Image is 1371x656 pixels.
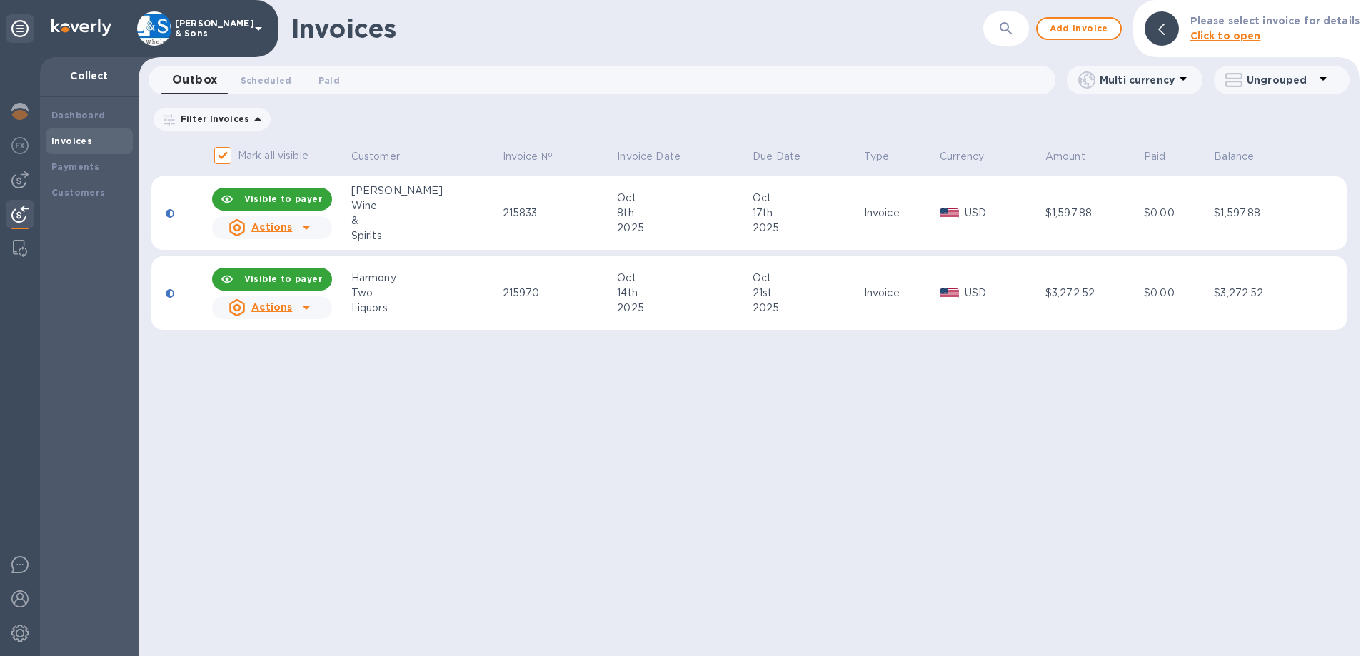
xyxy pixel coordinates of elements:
[503,149,553,164] p: Invoice №
[318,73,340,88] span: Paid
[617,191,748,206] div: Oct
[940,149,984,164] p: Currency
[617,301,748,316] div: 2025
[940,208,959,218] img: USD
[1214,286,1308,301] div: $3,272.52
[1144,149,1166,164] p: Paid
[1049,20,1109,37] span: Add invoice
[351,149,418,164] span: Customer
[1045,286,1140,301] div: $3,272.52
[753,149,819,164] span: Due Date
[6,14,34,43] div: Unpin categories
[1144,149,1185,164] span: Paid
[965,206,1041,221] p: USD
[753,221,860,236] div: 2025
[51,187,106,198] b: Customers
[965,286,1041,301] p: USD
[51,161,99,172] b: Payments
[351,228,498,243] div: Spirits
[1214,206,1308,221] div: $1,597.88
[1100,73,1175,87] p: Multi currency
[753,286,860,301] div: 21st
[617,286,748,301] div: 14th
[1190,15,1360,26] b: Please select invoice for details
[351,301,498,316] div: Liquors
[753,301,860,316] div: 2025
[753,149,800,164] p: Due Date
[172,70,218,90] span: Outbox
[351,183,498,198] div: [PERSON_NAME]
[1045,206,1140,221] div: $1,597.88
[617,221,748,236] div: 2025
[351,213,498,228] div: &
[244,273,323,284] b: Visible to payer
[51,19,111,36] img: Logo
[864,149,908,164] span: Type
[1045,149,1104,164] span: Amount
[351,271,498,286] div: Harmony
[51,136,92,146] b: Invoices
[503,149,571,164] span: Invoice №
[351,149,400,164] p: Customer
[1214,149,1272,164] span: Balance
[1036,17,1122,40] button: Add invoice
[251,301,292,313] u: Actions
[617,206,748,221] div: 8th
[1190,30,1261,41] b: Click to open
[351,286,498,301] div: Two
[291,14,396,44] h1: Invoices
[503,286,613,301] div: 215970
[864,286,935,301] div: Invoice
[617,149,699,164] span: Invoice Date
[1045,149,1085,164] p: Amount
[1144,286,1210,301] div: $0.00
[940,149,1003,164] span: Currency
[753,206,860,221] div: 17th
[251,221,292,233] u: Actions
[351,198,498,213] div: Wine
[940,288,959,298] img: USD
[617,271,748,286] div: Oct
[753,271,860,286] div: Oct
[1214,149,1254,164] p: Balance
[241,73,292,88] span: Scheduled
[753,191,860,206] div: Oct
[51,69,127,83] p: Collect
[864,206,935,221] div: Invoice
[51,110,106,121] b: Dashboard
[1247,73,1315,87] p: Ungrouped
[238,148,308,163] p: Mark all visible
[244,193,323,204] b: Visible to payer
[503,206,613,221] div: 215833
[1144,206,1210,221] div: $0.00
[11,137,29,154] img: Foreign exchange
[175,19,246,39] p: [PERSON_NAME] & Sons
[617,149,681,164] p: Invoice Date
[175,113,249,125] p: Filter Invoices
[864,149,890,164] p: Type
